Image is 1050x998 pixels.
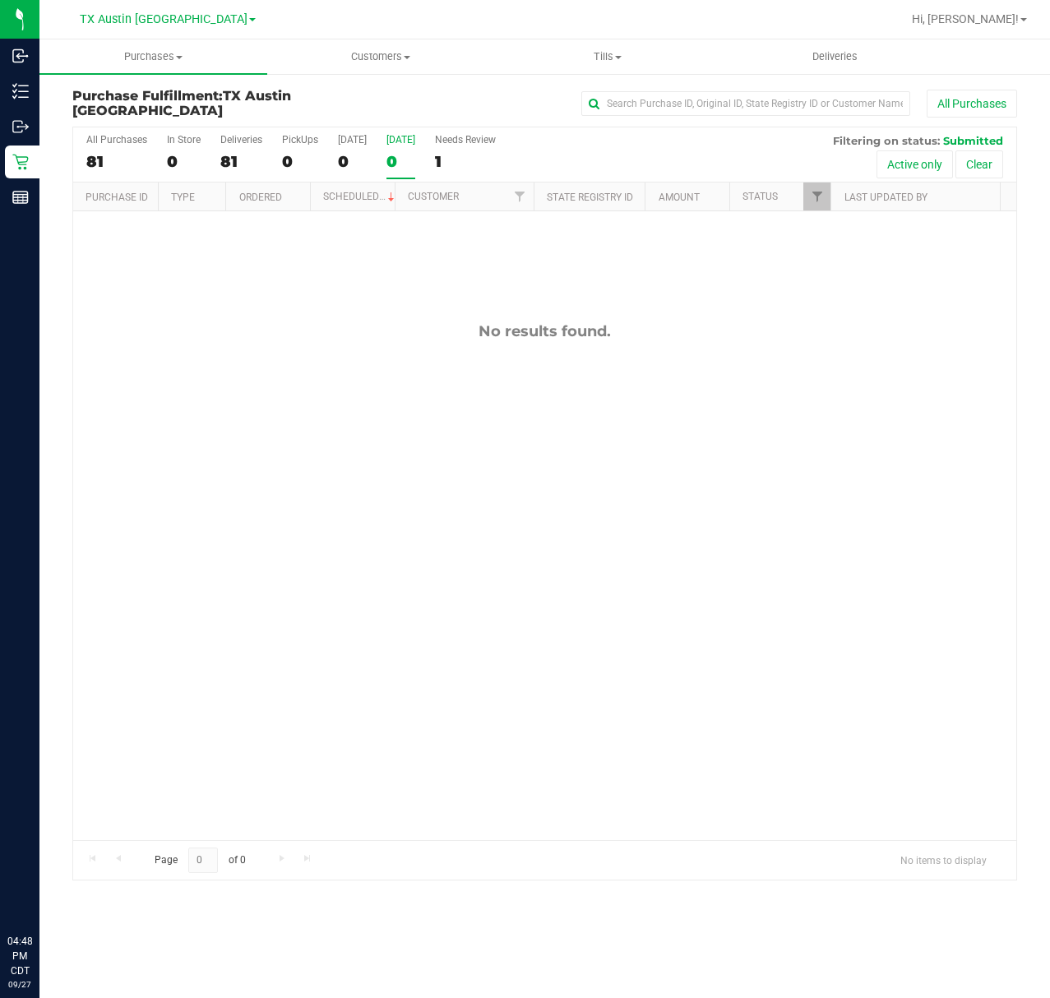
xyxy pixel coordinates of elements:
div: [DATE] [338,134,367,146]
p: 09/27 [7,978,32,991]
a: Customer [408,191,459,202]
p: 04:48 PM CDT [7,934,32,978]
a: Tills [494,39,722,74]
a: Purchase ID [86,192,148,203]
a: Deliveries [722,39,950,74]
h3: Purchase Fulfillment: [72,89,387,118]
a: Scheduled [323,191,398,202]
span: Page of 0 [141,848,259,873]
input: Search Purchase ID, Original ID, State Registry ID or Customer Name... [581,91,910,116]
span: Customers [268,49,494,64]
a: Ordered [239,192,282,203]
span: Deliveries [790,49,880,64]
div: 1 [435,152,496,171]
inline-svg: Reports [12,189,29,206]
div: 0 [167,152,201,171]
span: Filtering on status: [833,134,940,147]
iframe: Resource center [16,866,66,916]
inline-svg: Retail [12,154,29,170]
inline-svg: Inbound [12,48,29,64]
span: TX Austin [GEOGRAPHIC_DATA] [80,12,247,26]
button: Active only [877,150,953,178]
a: Type [171,192,195,203]
a: Last Updated By [844,192,927,203]
a: Purchases [39,39,267,74]
div: 81 [220,152,262,171]
div: 81 [86,152,147,171]
button: All Purchases [927,90,1017,118]
a: Amount [659,192,700,203]
inline-svg: Outbound [12,118,29,135]
a: Status [742,191,778,202]
span: Submitted [943,134,1003,147]
div: No results found. [73,322,1016,340]
div: In Store [167,134,201,146]
div: 0 [338,152,367,171]
div: PickUps [282,134,318,146]
a: Filter [803,183,830,210]
a: Filter [506,183,534,210]
a: State Registry ID [547,192,633,203]
div: All Purchases [86,134,147,146]
inline-svg: Inventory [12,83,29,99]
span: No items to display [887,848,1000,872]
span: TX Austin [GEOGRAPHIC_DATA] [72,88,291,118]
button: Clear [955,150,1003,178]
a: Customers [267,39,495,74]
span: Tills [495,49,721,64]
div: Needs Review [435,134,496,146]
div: 0 [282,152,318,171]
div: [DATE] [386,134,415,146]
span: Hi, [PERSON_NAME]! [912,12,1019,25]
div: Deliveries [220,134,262,146]
span: Purchases [39,49,267,64]
div: 0 [386,152,415,171]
